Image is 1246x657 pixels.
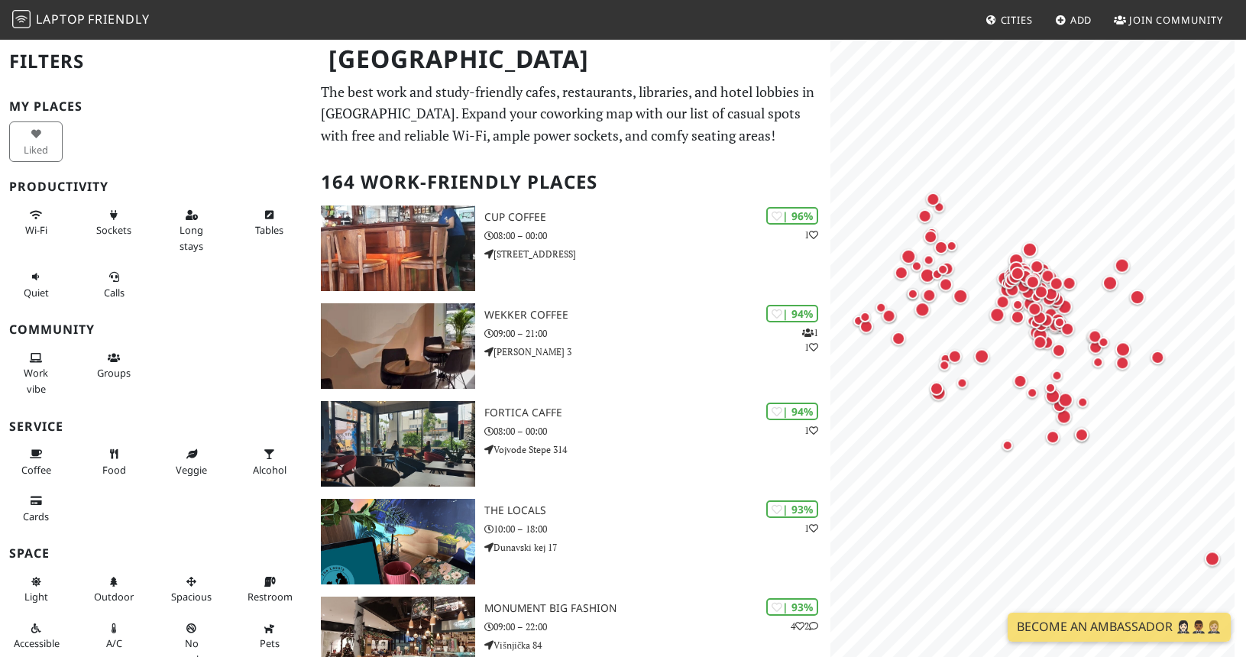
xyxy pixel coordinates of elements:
div: Map marker [924,377,954,408]
p: [STREET_ADDRESS] [484,247,830,261]
div: Map marker [1031,305,1062,335]
p: 1 [804,521,818,536]
button: Wi-Fi [9,202,63,243]
a: Cities [979,6,1039,34]
span: Work-friendly tables [255,223,283,237]
img: Cup Coffee [321,206,476,291]
a: The Locals | 93% 1 The Locals 10:00 – 18:00 Dunavski kej 17 [312,499,831,584]
div: Map marker [1068,387,1099,417]
h3: Fortica caffe [484,406,830,419]
div: Map marker [1080,321,1111,351]
p: 4 2 [791,619,818,633]
div: Map marker [1037,422,1068,452]
div: Map marker [1018,266,1048,296]
img: The Locals [321,499,476,584]
span: Group tables [97,366,131,380]
div: Map marker [1080,332,1111,362]
button: Cards [9,488,63,529]
div: Map marker [843,306,874,336]
div: Map marker [1022,251,1053,282]
button: Restroom [243,569,296,610]
div: | 94% [766,403,818,420]
div: Map marker [1000,262,1031,293]
div: Map marker [998,274,1028,305]
a: LaptopFriendly LaptopFriendly [12,7,150,34]
button: Alcohol [243,442,296,482]
div: Map marker [1042,360,1073,390]
div: Map marker [946,280,976,311]
h3: Cup Coffee [484,211,830,224]
span: Cities [1001,13,1033,27]
button: Spacious [165,569,218,610]
div: Map marker [1049,401,1079,432]
div: Map marker [1095,267,1125,298]
h3: Monument Big Fashion [484,602,830,615]
a: Become an Ambassador 🤵🏻‍♀️🤵🏾‍♂️🤵🏼‍♀️ [1008,613,1231,642]
span: Outdoor area [94,590,134,604]
div: Map marker [914,244,944,275]
div: Map marker [1107,250,1138,280]
div: | 96% [766,207,818,225]
div: Map marker [932,253,963,283]
div: Map marker [996,260,1027,290]
button: Quiet [9,264,63,305]
div: Map marker [1053,313,1083,344]
span: Spacious [171,590,212,604]
div: Map marker [1010,261,1040,291]
button: Groups [87,345,141,386]
div: Map marker [1035,372,1066,403]
button: Long stays [165,202,218,258]
button: Veggie [165,442,218,482]
span: Join Community [1129,13,1223,27]
div: Map marker [874,300,905,331]
span: Coffee [21,463,51,477]
div: Map marker [1024,302,1055,332]
button: Accessible [9,616,63,656]
div: Map marker [930,350,960,380]
p: 1 [804,228,818,242]
div: Map marker [1002,302,1033,332]
span: Long stays [180,223,203,252]
div: Map marker [1018,267,1048,297]
div: Map marker [997,262,1028,293]
div: Map marker [1005,365,1036,396]
div: Map marker [1044,307,1075,338]
div: Map marker [916,222,947,252]
div: | 94% [766,305,818,322]
div: Map marker [1066,419,1097,449]
button: Light [9,569,63,610]
p: 08:00 – 00:00 [484,228,830,243]
div: | 93% [766,598,818,616]
div: Map marker [1197,543,1228,574]
button: Work vibe [9,345,63,401]
div: Map marker [1044,335,1074,365]
button: Outdoor [87,569,141,610]
span: Restroom [248,590,293,604]
div: Map marker [982,299,1013,330]
button: Pets [243,616,296,656]
div: Map marker [886,257,917,288]
img: LaptopFriendly [12,10,31,28]
div: Map marker [947,367,978,398]
div: Map marker [851,311,882,341]
span: Air conditioned [106,636,122,650]
div: Map marker [1020,293,1050,324]
span: Pet friendly [260,636,280,650]
div: Map marker [1079,321,1109,351]
div: Map marker [1002,245,1032,276]
button: Food [87,442,141,482]
span: Food [102,463,126,477]
p: 08:00 – 00:00 [484,424,830,439]
div: Map marker [1108,334,1138,364]
div: Map marker [918,183,949,214]
h2: Filters [9,38,303,85]
h1: [GEOGRAPHIC_DATA] [316,38,828,80]
div: Map marker [1025,327,1056,358]
div: Map marker [992,267,1022,298]
div: Map marker [1037,380,1068,411]
h3: My Places [9,99,303,114]
button: Calls [87,264,141,305]
h3: Space [9,546,303,561]
div: Map marker [937,231,967,261]
span: Accessible [14,636,60,650]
